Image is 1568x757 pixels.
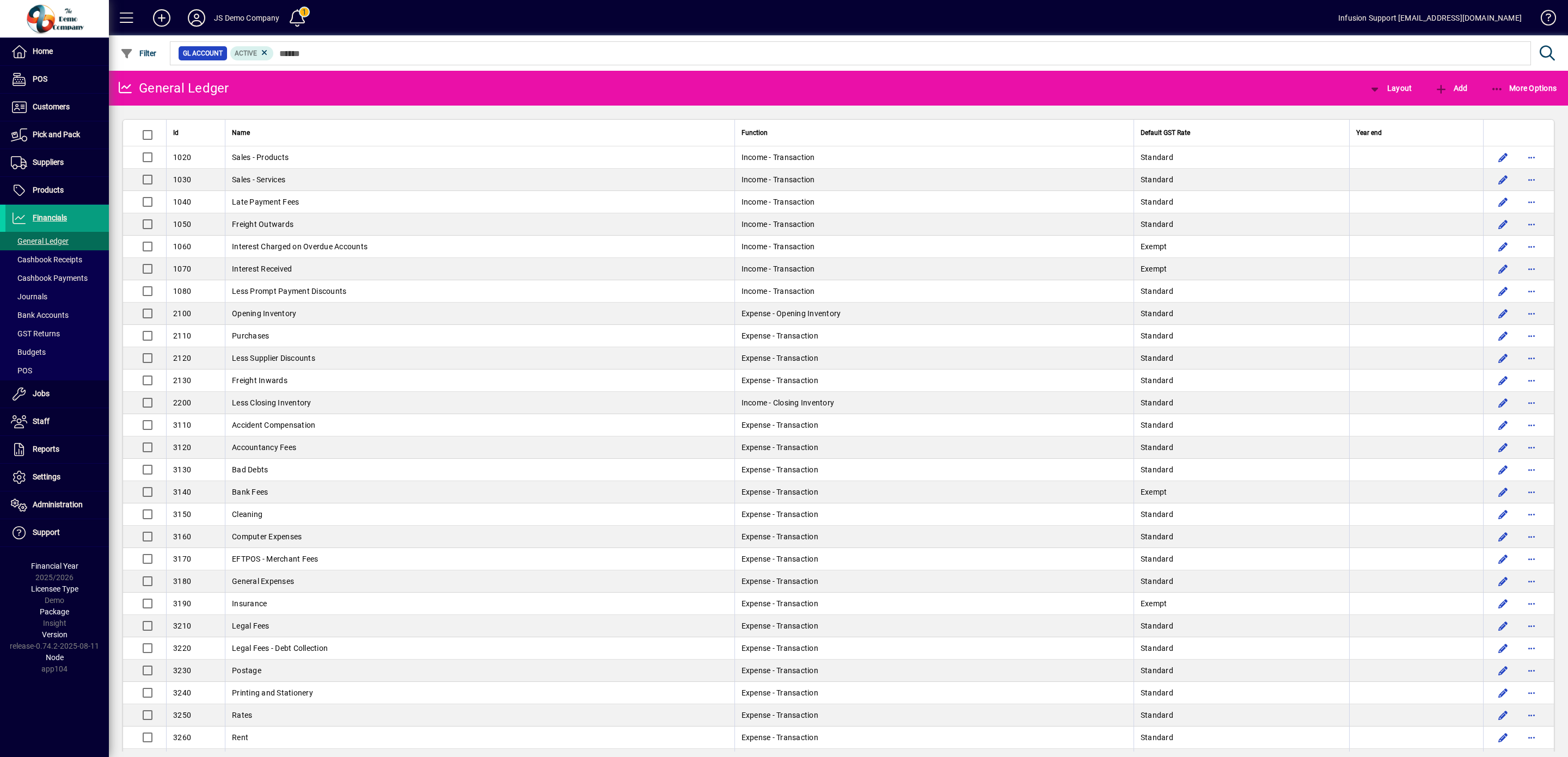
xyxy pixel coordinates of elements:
[1141,376,1173,385] span: Standard
[173,198,191,206] span: 1040
[742,175,815,184] span: Income - Transaction
[5,408,109,435] a: Staff
[1494,483,1512,501] button: Edit
[1533,2,1554,38] a: Knowledge Base
[232,733,248,742] span: Rent
[1523,662,1540,679] button: More options
[173,733,191,742] span: 3260
[1523,260,1540,278] button: More options
[1141,621,1173,630] span: Standard
[5,149,109,176] a: Suppliers
[1141,555,1173,563] span: Standard
[1523,706,1540,724] button: More options
[5,361,109,380] a: POS
[1494,149,1512,166] button: Edit
[232,644,328,653] span: Legal Fees - Debt Collection
[232,443,296,452] span: Accountancy Fees
[33,417,50,426] span: Staff
[1494,729,1512,746] button: Edit
[1141,220,1173,229] span: Standard
[742,398,835,407] span: Income - Closing Inventory
[173,488,191,496] span: 3140
[1523,639,1540,657] button: More options
[1141,421,1173,429] span: Standard
[1523,305,1540,322] button: More options
[5,250,109,269] a: Cashbook Receipts
[1356,127,1382,139] span: Year end
[33,158,64,167] span: Suppliers
[1494,216,1512,233] button: Edit
[173,264,191,273] span: 1070
[5,94,109,121] a: Customers
[11,237,69,245] span: General Ledger
[11,329,60,338] span: GST Returns
[33,472,60,481] span: Settings
[1523,461,1540,478] button: More options
[232,354,315,362] span: Less Supplier Discounts
[742,220,815,229] span: Income - Transaction
[742,421,818,429] span: Expense - Transaction
[173,354,191,362] span: 2120
[33,445,59,453] span: Reports
[742,555,818,563] span: Expense - Transaction
[5,464,109,491] a: Settings
[117,79,229,97] div: General Ledger
[1494,506,1512,523] button: Edit
[1141,198,1173,206] span: Standard
[33,213,67,222] span: Financials
[33,389,50,398] span: Jobs
[1494,349,1512,367] button: Edit
[42,630,68,639] span: Version
[232,421,315,429] span: Accident Compensation
[33,130,80,139] span: Pick and Pack
[173,127,218,139] div: Id
[1523,528,1540,545] button: More options
[5,306,109,324] a: Bank Accounts
[1494,171,1512,188] button: Edit
[1494,595,1512,612] button: Edit
[742,443,818,452] span: Expense - Transaction
[1491,84,1557,93] span: More Options
[1494,238,1512,255] button: Edit
[232,488,268,496] span: Bank Fees
[33,528,60,537] span: Support
[5,269,109,287] a: Cashbook Payments
[1357,78,1423,98] app-page-header-button: View chart layout
[1523,282,1540,300] button: More options
[1141,688,1173,697] span: Standard
[1141,532,1173,541] span: Standard
[232,577,294,586] span: General Expenses
[1523,238,1540,255] button: More options
[1523,327,1540,344] button: More options
[46,653,64,662] span: Node
[742,711,818,719] span: Expense - Transaction
[1523,729,1540,746] button: More options
[173,309,191,318] span: 2100
[232,127,250,139] span: Name
[1141,175,1173,184] span: Standard
[173,242,191,251] span: 1060
[40,607,69,616] span: Package
[232,309,296,318] span: Opening Inventory
[173,555,191,563] span: 3170
[742,242,815,251] span: Income - Transaction
[1494,573,1512,590] button: Edit
[173,688,191,697] span: 3240
[31,584,78,593] span: Licensee Type
[1523,394,1540,411] button: More options
[11,274,88,282] span: Cashbook Payments
[33,102,70,111] span: Customers
[5,177,109,204] a: Products
[1494,193,1512,211] button: Edit
[1494,639,1512,657] button: Edit
[1523,595,1540,612] button: More options
[1523,149,1540,166] button: More options
[742,488,818,496] span: Expense - Transaction
[1141,331,1173,340] span: Standard
[742,198,815,206] span: Income - Transaction
[118,44,160,63] button: Filter
[214,9,280,27] div: JS Demo Company
[1523,372,1540,389] button: More options
[173,398,191,407] span: 2200
[742,354,818,362] span: Expense - Transaction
